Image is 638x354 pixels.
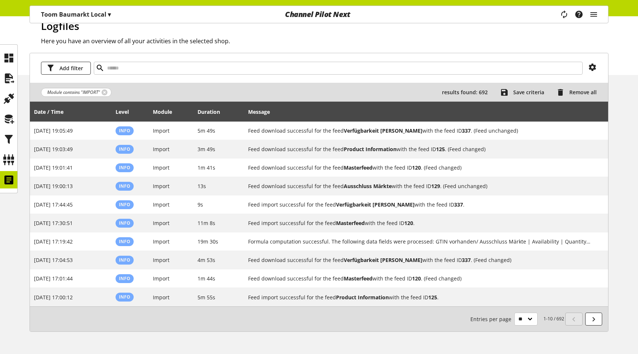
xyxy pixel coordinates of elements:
[34,164,73,171] span: [DATE] 19:01:41
[153,146,169,153] span: Import
[336,219,365,227] b: Masterfeed
[404,219,413,227] b: 120
[336,201,415,208] b: Verfügbarkeit [PERSON_NAME]
[336,294,389,301] b: Product Information
[153,108,179,116] div: Module
[198,127,215,134] span: 5m 49s
[344,164,373,171] b: Masterfeed
[569,88,597,96] span: Remove all
[119,275,130,282] span: Info
[153,275,169,282] span: Import
[462,127,471,134] b: 337
[153,256,169,263] span: Import
[119,164,130,171] span: Info
[412,164,421,171] b: 120
[34,275,73,282] span: [DATE] 17:01:44
[498,86,551,99] button: Save criteria
[470,313,564,326] small: 1-10 / 692
[153,183,169,190] span: Import
[344,127,422,134] b: Verfügbarkeit [PERSON_NAME]
[344,183,392,190] b: Ausschluss Märkte
[153,201,169,208] span: Import
[412,275,421,282] b: 120
[153,164,169,171] span: Import
[119,294,130,300] span: Info
[34,219,73,227] span: [DATE] 17:30:51
[248,256,591,264] h2: Feed download successful for the feed Verfügbarkeit je Markt with the feed ID 337. (Feed changed)
[119,127,130,134] span: Info
[119,146,130,152] span: Info
[116,108,136,116] div: Level
[47,89,100,96] span: Module contains "IMPORT"
[198,238,218,245] span: 19m 30s
[119,201,130,208] span: Info
[436,146,445,153] b: 125
[34,256,73,263] span: [DATE] 17:04:53
[198,275,215,282] span: 1m 44s
[198,201,203,208] span: 9s
[344,275,373,282] b: Masterfeed
[248,275,591,282] h2: Feed download successful for the feed Masterfeed with the feed ID 120. (Feed changed)
[198,146,215,153] span: 3m 49s
[34,108,71,116] div: Date / Time
[454,201,463,208] b: 337
[428,294,437,301] b: 125
[119,257,130,263] span: Info
[198,108,227,116] div: Duration
[198,219,215,227] span: 11m 8s
[431,183,440,190] b: 129
[153,219,169,227] span: Import
[248,293,591,301] h2: Feed import successful for the feed Product Information with the feed ID 125.
[462,256,471,263] b: 337
[198,164,215,171] span: 1m 41s
[153,127,169,134] span: Import
[34,146,73,153] span: [DATE] 19:03:49
[248,127,591,135] h2: Feed download successful for the feed Verfügbarkeit je Markt with the feed ID 337. (Feed unchanged)
[34,127,73,134] span: [DATE] 19:05:49
[153,294,169,301] span: Import
[41,10,111,19] p: Toom Baumarkt Local
[513,88,544,96] span: Save criteria
[344,146,397,153] b: Product Information
[198,183,206,190] span: 13s
[34,201,73,208] span: [DATE] 17:44:45
[248,104,604,119] div: Message
[119,238,130,245] span: Info
[119,220,130,226] span: Info
[34,294,73,301] span: [DATE] 17:00:12
[59,64,83,72] span: Add filter
[248,238,591,245] h2: Formula computation successful. The following data fields were processed: GTIN vorhanden/ Ausschl...
[41,19,79,33] span: Logfiles
[248,201,591,208] h2: Feed import successful for the feed Verfügbarkeit je Markt with the feed ID 337.
[248,219,591,227] h2: Feed import successful for the feed Masterfeed with the feed ID 120.
[248,145,591,153] h2: Feed download successful for the feed Product Information with the feed ID 125. (Feed changed)
[344,256,422,263] b: Verfügbarkeit [PERSON_NAME]
[34,183,73,190] span: [DATE] 19:00:13
[248,182,591,190] h2: Feed download successful for the feed Ausschluss Märkte with the feed ID 129. (Feed unchanged)
[554,86,604,99] button: Remove all
[198,256,215,263] span: 4m 53s
[30,6,608,23] nav: main navigation
[470,315,514,323] span: Entries per page
[442,88,488,96] span: results found: 692
[119,183,130,189] span: Info
[248,164,591,171] h2: Feed download successful for the feed Masterfeed with the feed ID 120. (Feed changed)
[108,10,111,18] span: ▾
[41,37,608,45] h2: Here you have an overview of all your activities in the selected shop.
[41,62,91,75] button: Add filter
[34,238,73,245] span: [DATE] 17:19:42
[153,238,169,245] span: Import
[198,294,215,301] span: 5m 55s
